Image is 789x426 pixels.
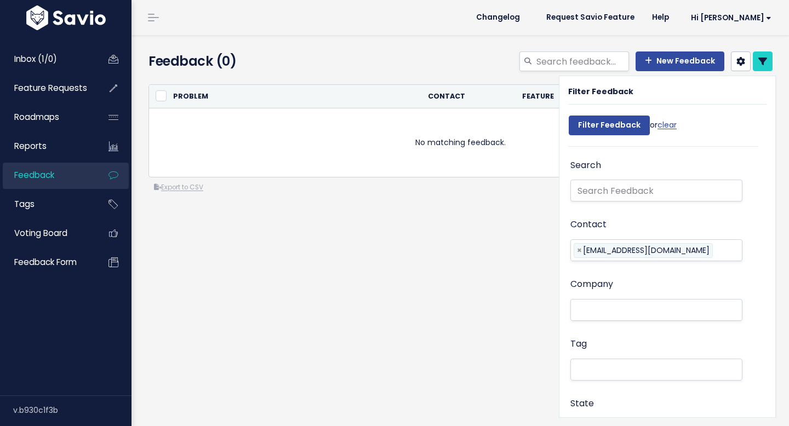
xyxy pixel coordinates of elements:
span: Hi [PERSON_NAME] [691,14,771,22]
div: v.b930c1f3b [13,396,131,424]
th: Feature [516,85,599,108]
a: Hi [PERSON_NAME] [678,9,780,26]
li: mjelectricalm@gmail.com [574,243,713,258]
span: Inbox (1/0) [14,53,57,65]
a: Feedback form [3,250,91,275]
span: Feedback form [14,256,77,268]
a: Tags [3,192,91,217]
label: Tag [570,336,587,352]
span: Feedback [14,169,54,181]
span: Tags [14,198,35,210]
span: Voting Board [14,227,67,239]
span: Feature Requests [14,82,87,94]
span: Reports [14,140,47,152]
a: Request Savio Feature [538,9,643,26]
a: Roadmaps [3,105,91,130]
label: Search [570,158,601,174]
a: Feedback [3,163,91,188]
a: Feature Requests [3,76,91,101]
th: Problem [167,85,421,108]
a: Voting Board [3,221,91,246]
h4: Feedback (0) [148,51,346,71]
a: Inbox (1/0) [3,47,91,72]
label: Company [570,277,613,292]
td: No matching feedback. [149,108,772,177]
strong: Filter Feedback [568,86,633,97]
a: Help [643,9,678,26]
input: Search Feedback [570,180,742,202]
th: Contact [421,85,515,108]
a: Export to CSV [154,183,203,192]
span: Changelog [476,14,520,21]
label: State [570,396,594,412]
input: Search feedback... [535,51,629,71]
div: or [569,110,677,146]
a: Reports [3,134,91,159]
span: Roadmaps [14,111,59,123]
a: clear [658,119,677,130]
input: Filter Feedback [569,116,650,135]
label: Contact [570,217,607,233]
span: × [577,244,582,257]
a: New Feedback [636,51,724,71]
img: logo-white.9d6f32f41409.svg [24,5,108,30]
